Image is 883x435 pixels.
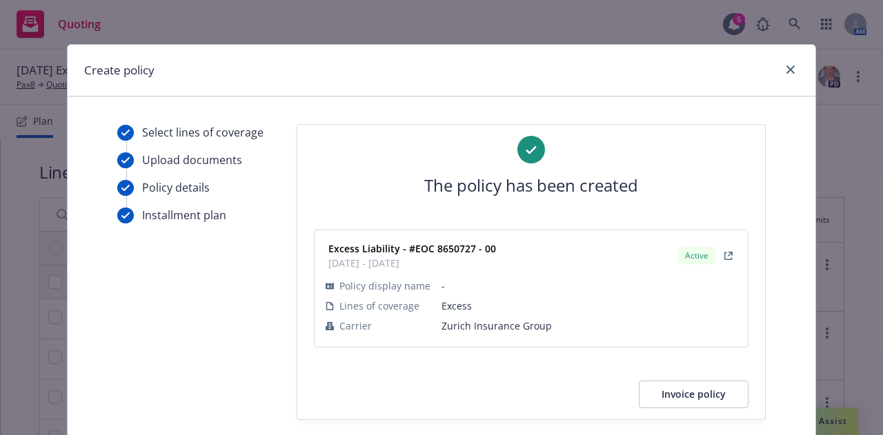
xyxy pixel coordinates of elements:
h1: The policy has been created [424,174,638,196]
h1: Create policy [84,61,155,79]
a: external [720,247,737,264]
span: [DATE] - [DATE] [328,256,496,270]
span: Policy display name [339,279,430,293]
div: Upload documents [142,152,242,168]
div: Installment plan [142,207,226,223]
span: - [441,279,737,293]
span: Lines of coverage [339,299,419,313]
a: close [782,61,799,78]
button: Invoice policy [639,381,748,408]
span: Excess [441,299,737,313]
div: Policy details [142,179,210,196]
span: Zurich Insurance Group [441,318,737,333]
div: Select lines of coverage [142,124,264,141]
strong: Excess Liability - #EOC 8650727 - 00 [328,242,496,255]
span: Carrier [339,318,372,333]
span: Active [683,250,711,262]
